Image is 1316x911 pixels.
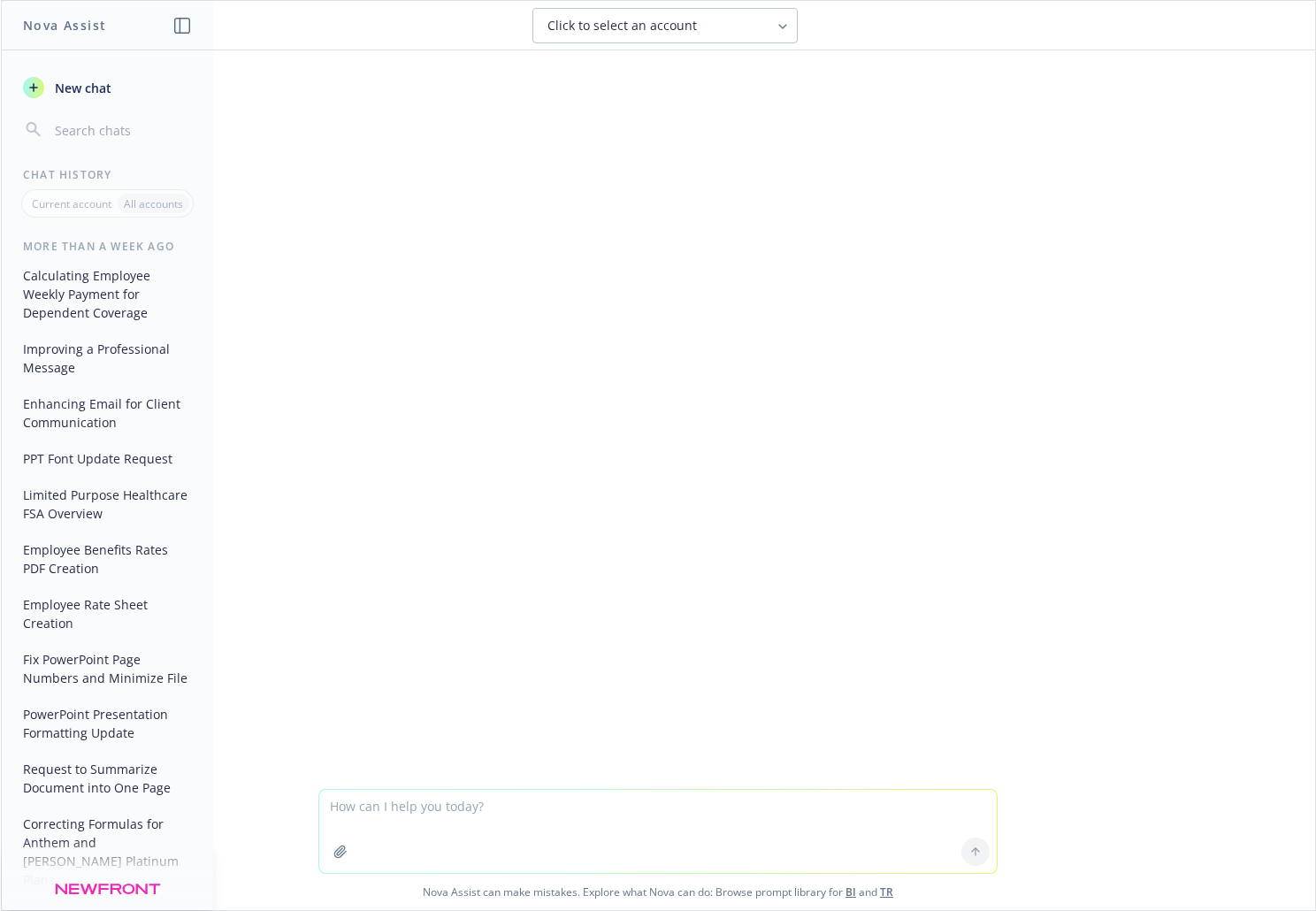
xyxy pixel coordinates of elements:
button: Improving a Professional Message [16,334,199,382]
button: Click to select an account [532,8,798,43]
div: More than a week ago [2,239,213,254]
button: Employee Benefits Rates PDF Creation [16,535,199,583]
button: Enhancing Email for Client Communication [16,389,199,437]
div: Chat History [2,167,213,182]
a: BI [845,884,856,900]
input: Search chats [51,118,192,142]
p: All accounts [124,196,183,211]
button: Calculating Employee Weekly Payment for Dependent Coverage [16,261,199,327]
span: Nova Assist can make mistakes. Explore what Nova can do: Browse prompt library for and [8,874,1308,910]
a: TR [880,884,893,900]
button: New chat [16,72,199,103]
p: Current account [32,196,111,211]
button: PowerPoint Presentation Formatting Update [16,700,199,747]
button: Correcting Formulas for Anthem and [PERSON_NAME] Platinum Plans [16,809,199,894]
button: Employee Rate Sheet Creation [16,590,199,638]
button: Request to Summarize Document into One Page [16,754,199,802]
h1: Nova Assist [23,16,106,34]
button: Fix PowerPoint Page Numbers and Minimize File [16,645,199,693]
button: PPT Font Update Request [16,444,199,473]
span: New chat [51,79,111,97]
button: Limited Purpose Healthcare FSA Overview [16,480,199,528]
span: Click to select an account [547,17,697,34]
